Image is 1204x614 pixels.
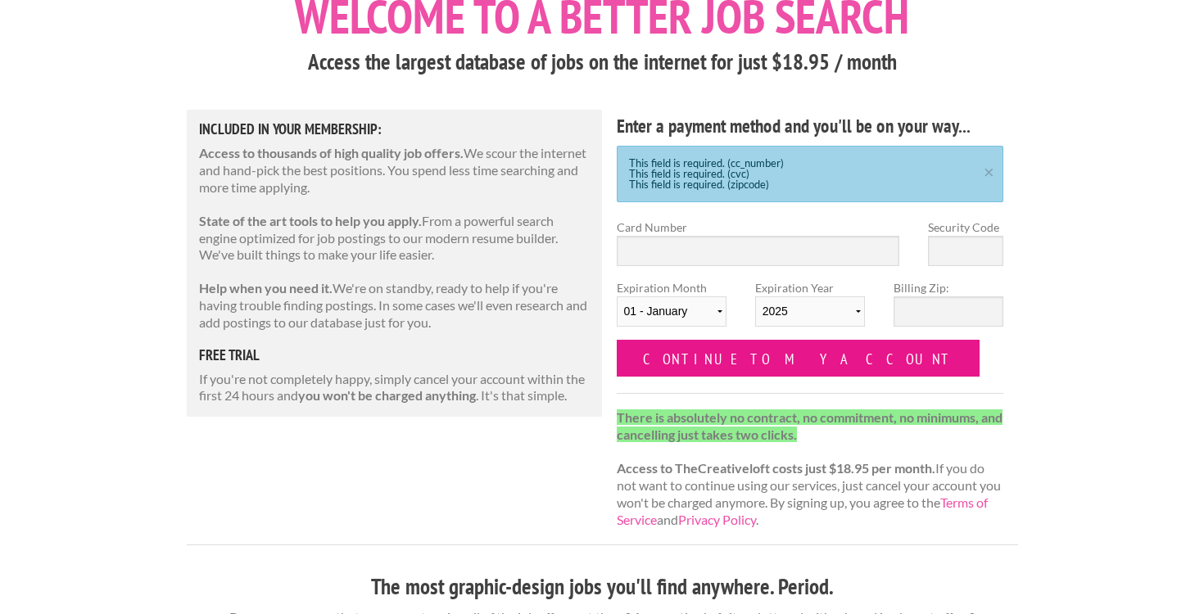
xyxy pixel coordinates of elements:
strong: you won't be charged anything [298,387,476,403]
h4: Enter a payment method and you'll be on your way... [617,113,1004,139]
strong: There is absolutely no contract, no commitment, no minimums, and cancelling just takes two clicks. [617,409,1003,442]
h5: free trial [199,348,591,363]
select: Expiration Year [755,296,865,327]
strong: Access to TheCreativeloft costs just $18.95 per month. [617,460,935,476]
h3: Access the largest database of jobs on the internet for just $18.95 / month [187,47,1018,78]
p: We scour the internet and hand-pick the best positions. You spend less time searching and more ti... [199,145,591,196]
strong: State of the art tools to help you apply. [199,213,422,228]
p: We're on standby, ready to help if you're having trouble finding postings. In some cases we'll ev... [199,280,591,331]
h3: The most graphic-design jobs you'll find anywhere. Period. [187,571,1018,603]
label: Billing Zip: [894,279,1003,296]
strong: Access to thousands of high quality job offers. [199,145,464,160]
h5: Included in Your Membership: [199,122,591,137]
a: Privacy Policy [678,512,756,527]
label: Card Number [617,219,900,236]
div: This field is required. (cc_number) This field is required. (cvc) This field is required. (zipcode) [617,146,1004,202]
label: Expiration Year [755,279,865,340]
p: From a powerful search engine optimized for job postings to our modern resume builder. We've buil... [199,213,591,264]
label: Security Code [928,219,1003,236]
label: Expiration Month [617,279,726,340]
strong: Help when you need it. [199,280,333,296]
p: If you do not want to continue using our services, just cancel your account you won't be charged ... [617,409,1004,529]
p: If you're not completely happy, simply cancel your account within the first 24 hours and . It's t... [199,371,591,405]
select: Expiration Month [617,296,726,327]
a: Terms of Service [617,494,988,527]
a: × [979,165,999,175]
input: Continue to my account [617,340,980,377]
